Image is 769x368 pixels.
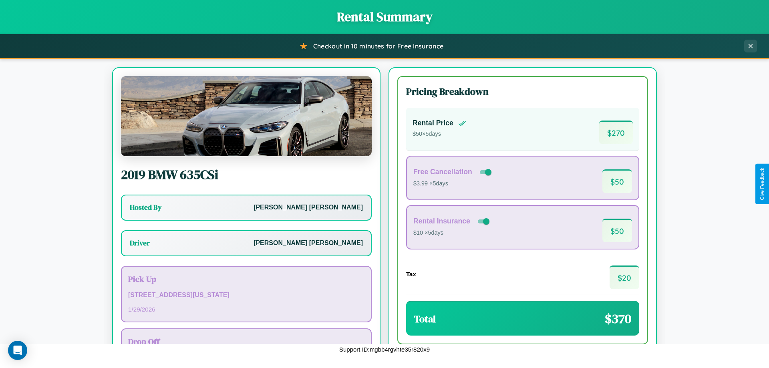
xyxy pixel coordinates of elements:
span: $ 50 [602,169,632,193]
p: $ 50 × 5 days [413,129,466,139]
p: $3.99 × 5 days [413,179,493,189]
p: Support ID: mgbb4rgvhte35r820x9 [339,344,430,355]
h3: Pricing Breakdown [406,85,639,98]
span: Checkout in 10 minutes for Free Insurance [313,42,443,50]
h4: Rental Price [413,119,453,127]
h4: Free Cancellation [413,168,472,176]
h3: Hosted By [130,203,161,212]
span: $ 270 [599,121,633,144]
p: 1 / 29 / 2026 [128,304,364,315]
h3: Total [414,312,436,326]
h3: Pick Up [128,273,364,285]
p: $10 × 5 days [413,228,491,238]
p: [STREET_ADDRESS][US_STATE] [128,290,364,301]
div: Open Intercom Messenger [8,341,27,360]
div: Give Feedback [759,168,765,200]
h1: Rental Summary [8,8,761,26]
h4: Rental Insurance [413,217,470,225]
h2: 2019 BMW 635CSi [121,166,372,183]
h3: Driver [130,238,150,248]
img: BMW 635CSi [121,76,372,156]
p: [PERSON_NAME] [PERSON_NAME] [254,237,363,249]
span: $ 20 [610,265,639,289]
h4: Tax [406,271,416,278]
span: $ 50 [602,219,632,242]
h3: Drop Off [128,336,364,347]
p: [PERSON_NAME] [PERSON_NAME] [254,202,363,213]
span: $ 370 [605,310,631,328]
